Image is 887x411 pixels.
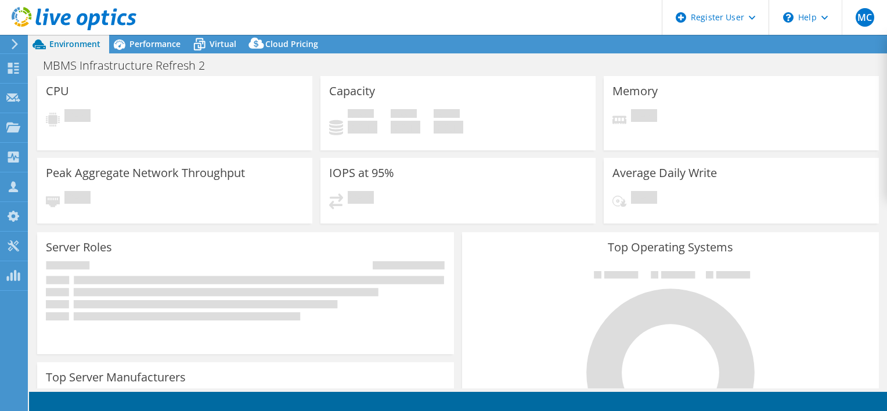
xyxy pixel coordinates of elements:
span: Cloud Pricing [265,38,318,49]
h1: MBMS Infrastructure Refresh 2 [38,59,223,72]
span: Environment [49,38,100,49]
span: Pending [64,191,91,207]
span: Used [348,109,374,121]
h3: Average Daily Write [612,167,717,179]
span: Free [391,109,417,121]
h4: 0 GiB [434,121,463,134]
h3: Top Server Manufacturers [46,371,186,384]
h3: IOPS at 95% [329,167,394,179]
h3: Memory [612,85,658,98]
span: Pending [631,109,657,125]
span: Total [434,109,460,121]
h3: CPU [46,85,69,98]
span: Pending [64,109,91,125]
span: Performance [129,38,181,49]
span: Pending [631,191,657,207]
span: Virtual [210,38,236,49]
h3: Server Roles [46,241,112,254]
h3: Capacity [329,85,375,98]
span: Pending [348,191,374,207]
svg: \n [783,12,794,23]
span: MC [856,8,874,27]
h3: Peak Aggregate Network Throughput [46,167,245,179]
h3: Top Operating Systems [471,241,870,254]
h4: 0 GiB [391,121,420,134]
h4: 0 GiB [348,121,377,134]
